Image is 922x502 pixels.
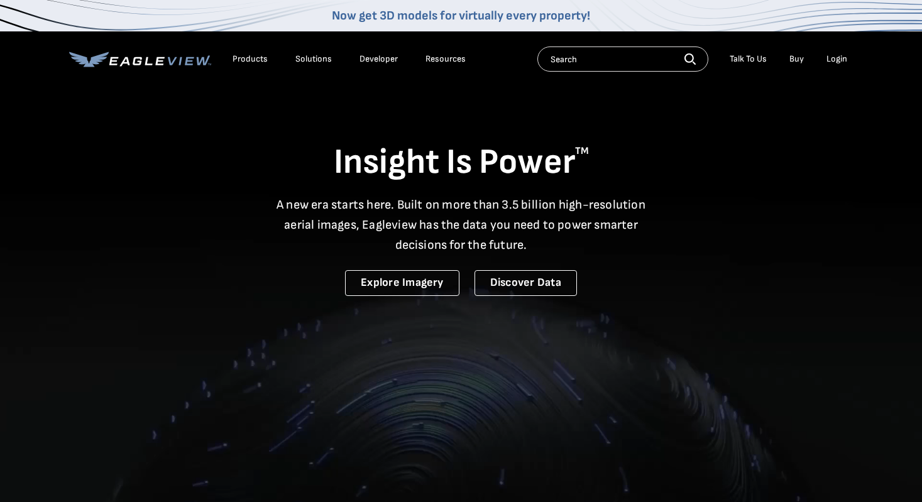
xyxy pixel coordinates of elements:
[826,53,847,65] div: Login
[332,8,590,23] a: Now get 3D models for virtually every property!
[575,145,589,157] sup: TM
[537,46,708,72] input: Search
[69,141,853,185] h1: Insight Is Power
[345,270,459,296] a: Explore Imagery
[475,270,577,296] a: Discover Data
[359,53,398,65] a: Developer
[425,53,466,65] div: Resources
[730,53,767,65] div: Talk To Us
[233,53,268,65] div: Products
[269,195,654,255] p: A new era starts here. Built on more than 3.5 billion high-resolution aerial images, Eagleview ha...
[295,53,332,65] div: Solutions
[789,53,804,65] a: Buy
